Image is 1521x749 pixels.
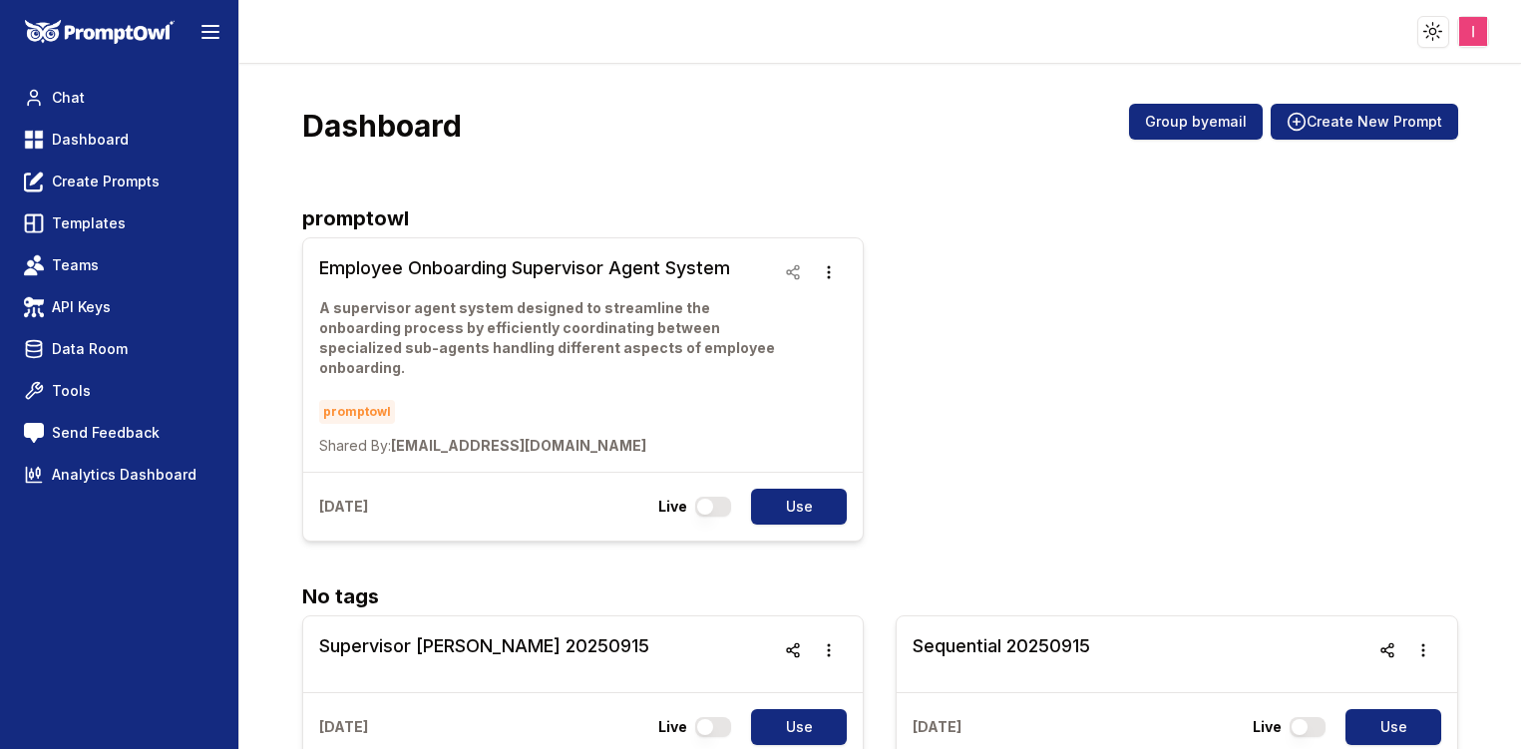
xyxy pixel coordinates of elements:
[1129,104,1263,140] button: Group byemail
[16,164,222,199] a: Create Prompts
[1333,709,1441,745] a: Use
[16,373,222,409] a: Tools
[1345,709,1441,745] button: Use
[1253,717,1282,737] p: Live
[302,203,1459,233] h2: promptowl
[319,437,391,454] span: Shared By:
[751,709,847,745] button: Use
[52,88,85,108] span: Chat
[913,717,961,737] p: [DATE]
[319,254,776,456] a: Employee Onboarding Supervisor Agent SystemA supervisor agent system designed to streamline the o...
[16,247,222,283] a: Teams
[16,80,222,116] a: Chat
[319,400,395,424] span: promptowl
[302,581,1459,611] h2: No tags
[52,172,160,191] span: Create Prompts
[658,497,687,517] p: Live
[52,297,111,317] span: API Keys
[52,381,91,401] span: Tools
[319,717,368,737] p: [DATE]
[658,717,687,737] p: Live
[16,122,222,158] a: Dashboard
[302,108,462,144] h3: Dashboard
[16,415,222,451] a: Send Feedback
[319,632,649,660] h3: Supervisor [PERSON_NAME] 20250915
[319,254,776,282] h3: Employee Onboarding Supervisor Agent System
[16,205,222,241] a: Templates
[319,298,776,378] p: A supervisor agent system designed to streamline the onboarding process by efficiently coordinati...
[25,20,175,45] img: PromptOwl
[52,339,128,359] span: Data Room
[52,465,196,485] span: Analytics Dashboard
[739,489,847,525] a: Use
[1271,104,1458,140] button: Create New Prompt
[319,497,368,517] p: [DATE]
[739,709,847,745] a: Use
[1459,17,1488,46] img: ACg8ocLcalYY8KTZ0qfGg_JirqB37-qlWKk654G7IdWEKZx1cb7MQQ=s96-c
[319,436,776,456] p: [EMAIL_ADDRESS][DOMAIN_NAME]
[52,213,126,233] span: Templates
[52,130,129,150] span: Dashboard
[913,632,1090,660] h3: Sequential 20250915
[52,423,160,443] span: Send Feedback
[24,423,44,443] img: feedback
[16,289,222,325] a: API Keys
[751,489,847,525] button: Use
[16,457,222,493] a: Analytics Dashboard
[913,632,1090,676] a: Sequential 20250915
[16,331,222,367] a: Data Room
[319,632,649,676] a: Supervisor [PERSON_NAME] 20250915
[52,255,99,275] span: Teams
